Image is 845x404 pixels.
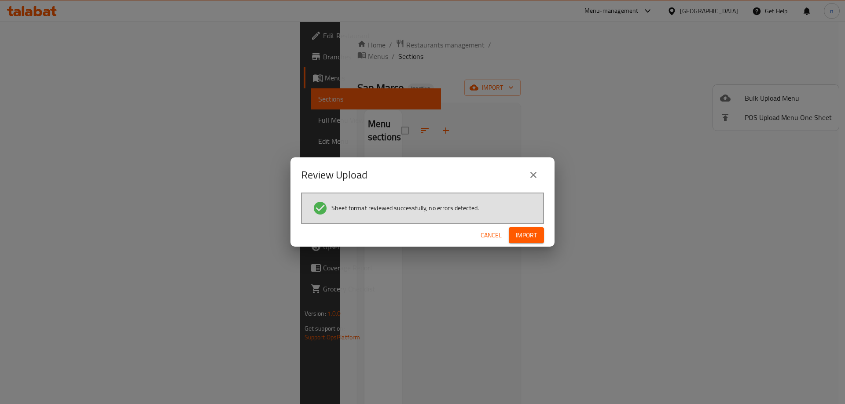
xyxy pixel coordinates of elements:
[481,230,502,241] span: Cancel
[523,164,544,186] button: close
[301,168,367,182] h2: Review Upload
[477,227,505,244] button: Cancel
[516,230,537,241] span: Import
[331,204,479,212] span: Sheet format reviewed successfully, no errors detected.
[509,227,544,244] button: Import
